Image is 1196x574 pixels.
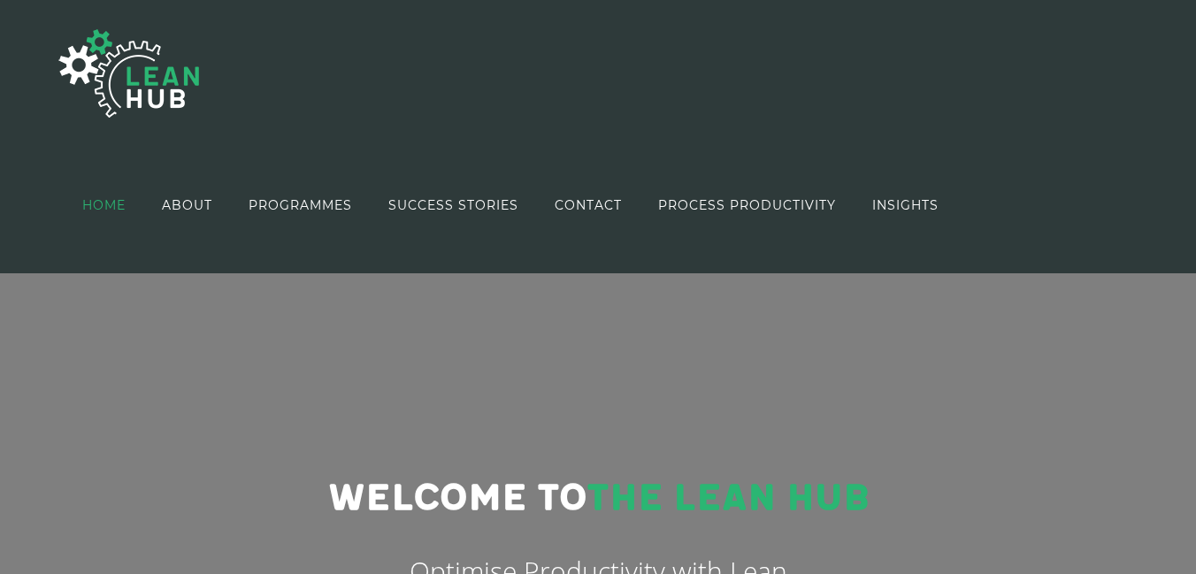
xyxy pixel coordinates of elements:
a: SUCCESS STORIES [388,154,518,256]
span: Welcome to [328,476,586,521]
span: INSIGHTS [872,199,939,211]
a: HOME [82,154,126,256]
a: PROGRAMMES [249,154,352,256]
span: HOME [82,199,126,211]
nav: Main Menu [82,154,939,256]
span: THE LEAN HUB [586,476,869,521]
span: SUCCESS STORIES [388,199,518,211]
span: PROCESS PRODUCTIVITY [658,199,836,211]
a: INSIGHTS [872,154,939,256]
span: CONTACT [555,199,622,211]
span: ABOUT [162,199,212,211]
a: ABOUT [162,154,212,256]
a: PROCESS PRODUCTIVITY [658,154,836,256]
span: PROGRAMMES [249,199,352,211]
a: CONTACT [555,154,622,256]
img: The Lean Hub | Optimising productivity with Lean Logo [41,11,218,136]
